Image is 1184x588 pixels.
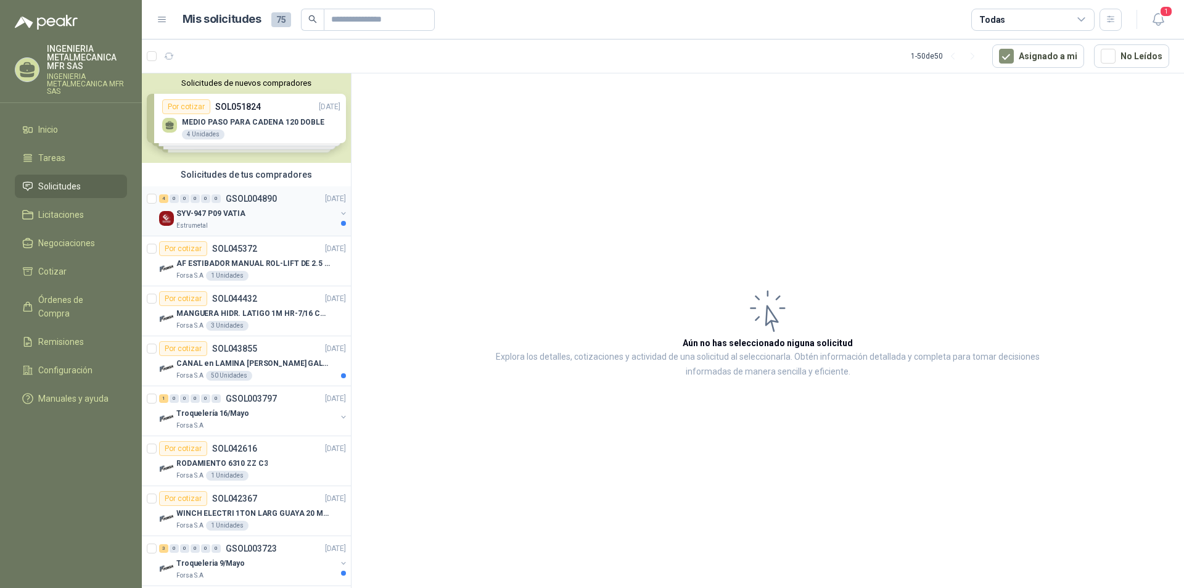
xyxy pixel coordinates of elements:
div: Por cotizar [159,241,207,256]
div: 1 Unidades [206,271,249,281]
div: 1 Unidades [206,521,249,531]
span: 75 [271,12,291,27]
span: Remisiones [38,335,84,349]
p: GSOL003797 [226,394,277,403]
p: GSOL004890 [226,194,277,203]
div: Solicitudes de tus compradores [142,163,351,186]
p: Estrumetal [176,221,208,231]
p: WINCH ELECTRI 1TON LARG GUAYA 20 MTROS-N [176,508,330,520]
div: 0 [212,394,221,403]
button: 1 [1147,9,1169,31]
div: 0 [180,194,189,203]
button: Asignado a mi [992,44,1084,68]
p: INGENIERIA METALMECANICA MFR SAS [47,44,127,70]
div: Por cotizar [159,491,207,506]
p: Forsa S.A [176,571,203,581]
div: Solicitudes de nuevos compradoresPor cotizarSOL051824[DATE] MEDIO PASO PARA CADENA 120 DOBLE4 Uni... [142,73,351,163]
a: Manuales y ayuda [15,387,127,410]
p: [DATE] [325,493,346,505]
div: 3 Unidades [206,321,249,331]
div: 1 Unidades [206,471,249,481]
div: 1 [159,394,168,403]
p: CANAL en LAMINA [PERSON_NAME] GALVANIZADO CALI. 18 1220 X 2240 [176,358,330,370]
p: SOL042616 [212,444,257,453]
span: 1 [1159,6,1173,17]
div: 0 [191,194,200,203]
div: 0 [212,544,221,553]
span: Licitaciones [38,208,84,222]
p: Forsa S.A [176,471,203,481]
p: SOL043855 [212,344,257,353]
a: Por cotizarSOL045372[DATE] Company LogoAF ESTIBADOR MANUAL ROL-LIFT DE 2.5 TONForsa S.A1 Unidades [142,236,351,286]
a: 4 0 0 0 0 0 GSOL004890[DATE] Company LogoSYV-947 P09 VATIAEstrumetal [159,191,348,231]
img: Company Logo [159,211,174,226]
div: Todas [979,13,1005,27]
div: 0 [201,544,210,553]
img: Logo peakr [15,15,78,30]
div: Por cotizar [159,441,207,456]
p: Forsa S.A [176,521,203,531]
p: Troqueleria 9/Mayo [176,558,245,569]
div: 4 [159,194,168,203]
img: Company Logo [159,361,174,376]
span: Órdenes de Compra [38,293,115,320]
a: Por cotizarSOL042616[DATE] Company LogoRODAMIENTO 6310 ZZ C3Forsa S.A1 Unidades [142,436,351,486]
a: Remisiones [15,330,127,354]
div: 0 [201,394,210,403]
a: Por cotizarSOL044432[DATE] Company LogoMANGUERA HIDR. LATIGO 1M HR-7/16 COPAS 1Forsa S.A3 Unidades [142,286,351,336]
a: Inicio [15,118,127,141]
p: [DATE] [325,293,346,305]
div: Por cotizar [159,291,207,306]
h3: Aún no has seleccionado niguna solicitud [683,336,853,350]
p: Troquelería 16/Mayo [176,408,249,420]
span: Inicio [38,123,58,136]
p: Forsa S.A [176,421,203,431]
p: Forsa S.A [176,321,203,331]
img: Company Logo [159,311,174,326]
p: MANGUERA HIDR. LATIGO 1M HR-7/16 COPAS 1 [176,308,330,320]
h1: Mis solicitudes [183,10,261,28]
img: Company Logo [159,261,174,276]
p: Forsa S.A [176,371,203,381]
p: RODAMIENTO 6310 ZZ C3 [176,458,268,470]
span: Negociaciones [38,236,95,250]
div: 1 - 50 de 50 [911,46,982,66]
p: [DATE] [325,243,346,255]
p: [DATE] [325,193,346,205]
a: 3 0 0 0 0 0 GSOL003723[DATE] Company LogoTroqueleria 9/MayoForsa S.A [159,541,348,581]
span: search [308,15,317,23]
button: Solicitudes de nuevos compradores [147,78,346,88]
p: INGENIERIA METALMECANICA MFR SAS [47,73,127,95]
a: Configuración [15,358,127,382]
div: 0 [180,544,189,553]
div: 3 [159,544,168,553]
p: SYV-947 P09 VATIA [176,208,245,220]
p: SOL045372 [212,244,257,253]
p: [DATE] [325,443,346,455]
p: [DATE] [325,343,346,355]
a: Por cotizarSOL043855[DATE] Company LogoCANAL en LAMINA [PERSON_NAME] GALVANIZADO CALI. 18 1220 X ... [142,336,351,386]
a: Cotizar [15,260,127,283]
p: SOL044432 [212,294,257,303]
p: [DATE] [325,543,346,555]
a: Solicitudes [15,175,127,198]
img: Company Logo [159,411,174,426]
div: 0 [191,544,200,553]
img: Company Logo [159,461,174,476]
a: Negociaciones [15,231,127,255]
p: SOL042367 [212,494,257,503]
img: Company Logo [159,561,174,576]
span: Tareas [38,151,65,165]
p: Explora los detalles, cotizaciones y actividad de una solicitud al seleccionarla. Obtén informaci... [475,350,1061,379]
div: 0 [212,194,221,203]
div: Por cotizar [159,341,207,356]
span: Manuales y ayuda [38,392,109,405]
button: No Leídos [1094,44,1169,68]
div: 0 [201,194,210,203]
p: GSOL003723 [226,544,277,553]
div: 50 Unidades [206,371,252,381]
img: Company Logo [159,511,174,526]
div: 0 [191,394,200,403]
div: 0 [180,394,189,403]
a: Tareas [15,146,127,170]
